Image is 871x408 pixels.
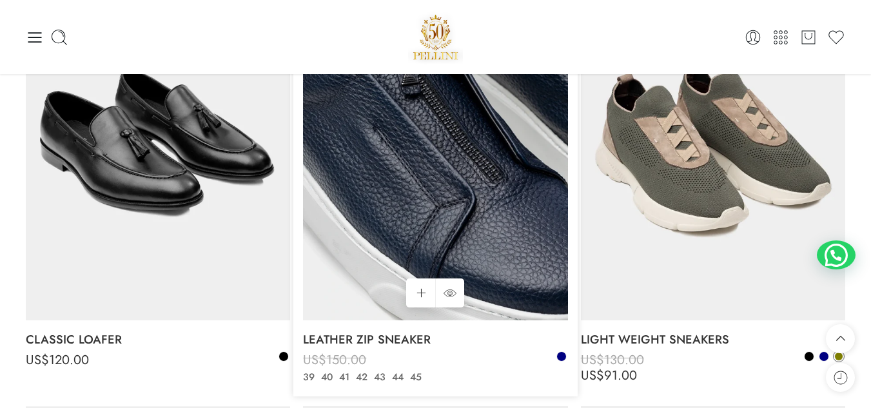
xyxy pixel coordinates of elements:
[581,366,604,385] span: US$
[581,351,644,369] bdi: 130.00
[408,10,464,64] img: Pellini
[827,28,845,46] a: Wishlist
[581,366,637,385] bdi: 91.00
[303,366,366,385] bdi: 105.00
[318,370,336,385] a: 40
[818,351,830,362] a: Navy
[278,351,289,362] a: Black
[389,370,407,385] a: 44
[408,10,464,64] a: Pellini -
[407,370,425,385] a: 45
[26,351,49,369] span: US$
[803,351,815,362] a: Black
[406,278,435,307] a: Select options for “LEATHER ZIP SNEAKER”
[303,351,366,369] bdi: 150.00
[581,327,845,353] a: LIGHT WEIGHT SNEAKERS
[371,370,389,385] a: 43
[336,370,353,385] a: 41
[303,351,326,369] span: US$
[581,351,604,369] span: US$
[300,370,318,385] a: 39
[833,351,845,362] a: Olive
[744,28,762,46] a: Login / Register
[26,351,89,369] bdi: 120.00
[303,327,567,353] a: LEATHER ZIP SNEAKER
[353,370,371,385] a: 42
[26,327,290,353] a: CLASSIC LOAFER
[799,28,817,46] a: Cart
[303,366,326,385] span: US$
